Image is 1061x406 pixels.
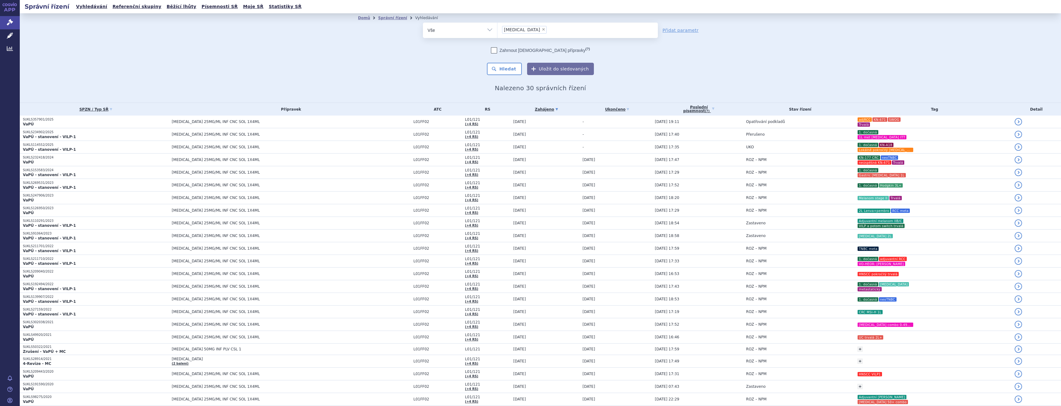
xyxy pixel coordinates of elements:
[892,160,904,165] i: Trvalá
[513,284,526,289] span: [DATE]
[413,347,462,351] span: L01FF02
[465,181,510,185] span: L01/121
[1015,395,1022,403] a: detail
[582,310,595,314] span: [DATE]
[172,158,326,162] span: [MEDICAL_DATA] 25MG/ML INF CNC SOL 1X4ML
[23,193,169,198] p: SUKLS247906/2023
[491,47,590,53] label: Zahrnout [DEMOGRAPHIC_DATA] přípravky
[513,170,526,175] span: [DATE]
[172,335,326,339] span: [MEDICAL_DATA] 25MG/ML INF CNC SOL 1X4ML
[746,246,766,251] span: ROZ – NPM
[513,322,526,327] span: [DATE]
[582,297,595,301] span: [DATE]
[23,287,76,291] strong: VaPÚ - stanovení - VILP-1
[23,147,76,152] strong: VaPÚ - stanovení - VILP-1
[1015,207,1022,214] a: detail
[413,208,462,213] span: L01FF02
[465,249,478,252] a: (+4 RS)
[413,183,462,187] span: L01FF02
[23,312,76,316] strong: VaPÚ - stanovení - VILP-1
[655,170,679,175] span: [DATE] 17:29
[413,120,462,124] span: L01FF02
[172,120,326,124] span: [MEDICAL_DATA] 25MG/ML INF CNC SOL 1X4ML
[582,284,595,289] span: [DATE]
[23,135,76,139] strong: VaPÚ - stanovení - VILP-1
[465,224,478,227] a: (+4 RS)
[172,145,326,149] span: [MEDICAL_DATA] 25MG/ML INF CNC SOL 1X4ML
[1015,357,1022,365] a: detail
[858,262,905,266] i: VO-HEOR: [PERSON_NAME]
[465,362,478,365] a: (+4 RS)
[413,322,462,327] span: L01FF02
[655,145,679,149] span: [DATE] 17:35
[1015,143,1022,151] a: detail
[465,282,510,286] span: L01/121
[413,284,462,289] span: L01FF02
[465,338,478,341] a: (+4 RS)
[23,173,76,177] strong: VaPÚ - stanovení - VILP-1
[582,246,595,251] span: [DATE]
[746,259,766,263] span: ROZ – NPM
[879,143,893,147] i: KN-A18
[23,370,169,374] p: SUKLS209443/2020
[858,209,890,213] i: 2L Lenva+pembro
[858,160,891,165] i: neúspěšná KN-671
[1015,257,1022,265] a: detail
[655,120,679,124] span: [DATE] 19:11
[746,297,766,301] span: ROZ – NPM
[1015,219,1022,227] a: detail
[172,183,326,187] span: [MEDICAL_DATA] 25MG/ML INF CNC SOL 1X4ML
[413,234,462,238] span: L01FF02
[858,122,870,127] i: Trvalá
[858,117,872,122] i: adjRCC
[542,27,545,31] span: ×
[858,287,882,291] i: metastatický
[655,246,679,251] span: [DATE] 17:59
[267,2,303,11] a: Statistiky SŘ
[746,208,766,213] span: ROZ – NPM
[172,284,326,289] span: [MEDICAL_DATA] 25MG/ML INF CNC SOL 1X4ML
[858,310,883,314] i: CRC MSI-H 1L
[23,274,34,278] strong: VaPÚ
[513,297,526,301] span: [DATE]
[415,13,446,23] li: Vyhledávání
[23,257,169,261] p: SUKLS211710/2022
[1015,333,1022,341] a: detail
[172,246,326,251] span: [MEDICAL_DATA] 25MG/ML INF CNC SOL 1X4ML
[465,130,510,134] span: L01/121
[465,236,478,240] a: (+4 RS)
[23,345,169,349] p: SUKLS50322/2021
[172,310,326,314] span: [MEDICAL_DATA] 25MG/ML INF CNC SOL 1X4ML
[1015,283,1022,290] a: detail
[582,170,595,175] span: [DATE]
[582,234,595,238] span: [DATE]
[1015,156,1022,163] a: detail
[879,297,897,302] i: neoTNBC
[465,374,478,378] a: (+4 RS)
[513,335,526,339] span: [DATE]
[655,322,679,327] span: [DATE] 17:52
[513,120,526,124] span: [DATE]
[465,244,510,248] span: L01/121
[172,272,326,276] span: [MEDICAL_DATA] 25MG/ML INF CNC SOL 1X4ML
[172,196,326,200] span: [MEDICAL_DATA] 25MG/ML INF CNC SOL 1X4ML
[23,122,34,126] strong: VaPÚ
[858,155,880,160] i: KN-177 CRC
[23,295,169,299] p: SUKLS139907/2022
[413,158,462,162] span: L01FF02
[582,335,595,339] span: [DATE]
[858,130,878,134] i: 1. dočasná
[169,103,411,116] th: Přípravek
[655,208,679,213] span: [DATE] 17:29
[172,362,189,365] a: (2 balení)
[872,117,887,122] i: KN-671
[858,148,913,152] i: Lokálně pokročilý [MEDICAL_DATA]
[746,272,766,276] span: ROZ – NPM
[111,2,163,11] a: Referenční skupiny
[465,257,510,261] span: L01/121
[1015,321,1022,328] a: detail
[743,103,854,116] th: Stav řízení
[495,84,586,92] span: Nalezeno 30 správních řízení
[881,155,898,160] i: neoTNBC
[891,209,910,213] i: RCC meta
